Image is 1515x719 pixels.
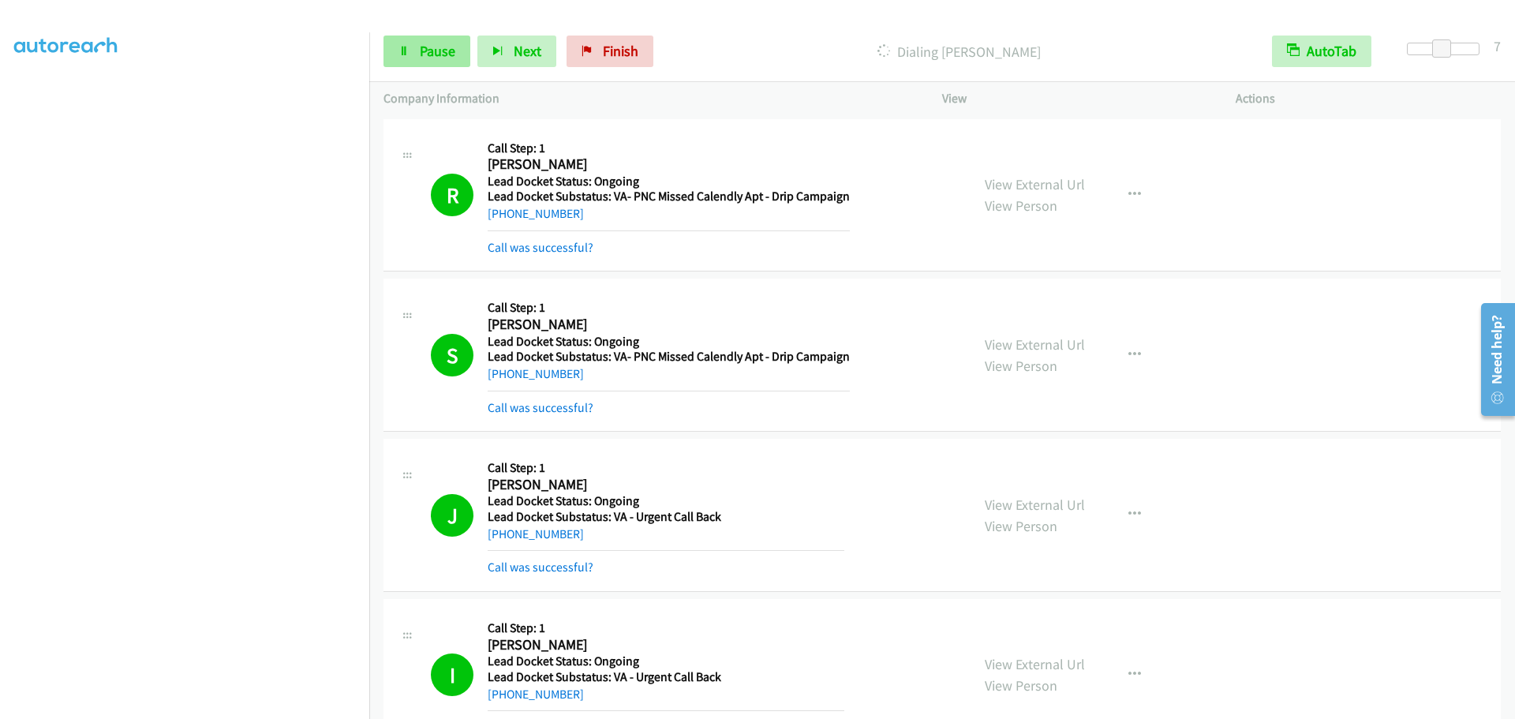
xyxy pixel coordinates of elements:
[488,687,584,702] a: [PHONE_NUMBER]
[488,400,593,415] a: Call was successful?
[431,653,473,696] h1: I
[675,41,1244,62] p: Dialing [PERSON_NAME]
[488,636,844,654] h2: [PERSON_NAME]
[985,496,1085,514] a: View External Url
[488,560,593,575] a: Call was successful?
[1469,297,1515,422] iframe: Resource Center
[985,655,1085,673] a: View External Url
[488,476,844,494] h2: [PERSON_NAME]
[488,155,844,174] h2: [PERSON_NAME]
[488,620,844,636] h5: Call Step: 1
[488,140,850,156] h5: Call Step: 1
[383,36,470,67] a: Pause
[603,42,638,60] span: Finish
[488,349,850,365] h5: Lead Docket Substatus: VA- PNC Missed Calendly Apt - Drip Campaign
[420,42,455,60] span: Pause
[488,460,844,476] h5: Call Step: 1
[488,526,584,541] a: [PHONE_NUMBER]
[488,206,584,221] a: [PHONE_NUMBER]
[488,493,844,509] h5: Lead Docket Status: Ongoing
[1236,89,1501,108] p: Actions
[431,174,473,216] h1: R
[431,334,473,376] h1: S
[488,174,850,189] h5: Lead Docket Status: Ongoing
[985,517,1057,535] a: View Person
[488,366,584,381] a: [PHONE_NUMBER]
[431,494,473,537] h1: J
[1272,36,1371,67] button: AutoTab
[383,89,914,108] p: Company Information
[477,36,556,67] button: Next
[488,669,844,685] h5: Lead Docket Substatus: VA - Urgent Call Back
[514,42,541,60] span: Next
[488,316,844,334] h2: [PERSON_NAME]
[985,335,1085,354] a: View External Url
[985,175,1085,193] a: View External Url
[985,357,1057,375] a: View Person
[488,653,844,669] h5: Lead Docket Status: Ongoing
[567,36,653,67] a: Finish
[942,89,1207,108] p: View
[985,197,1057,215] a: View Person
[985,676,1057,695] a: View Person
[488,334,850,350] h5: Lead Docket Status: Ongoing
[1494,36,1501,57] div: 7
[488,189,850,204] h5: Lead Docket Substatus: VA- PNC Missed Calendly Apt - Drip Campaign
[488,240,593,255] a: Call was successful?
[488,300,850,316] h5: Call Step: 1
[488,509,844,525] h5: Lead Docket Substatus: VA - Urgent Call Back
